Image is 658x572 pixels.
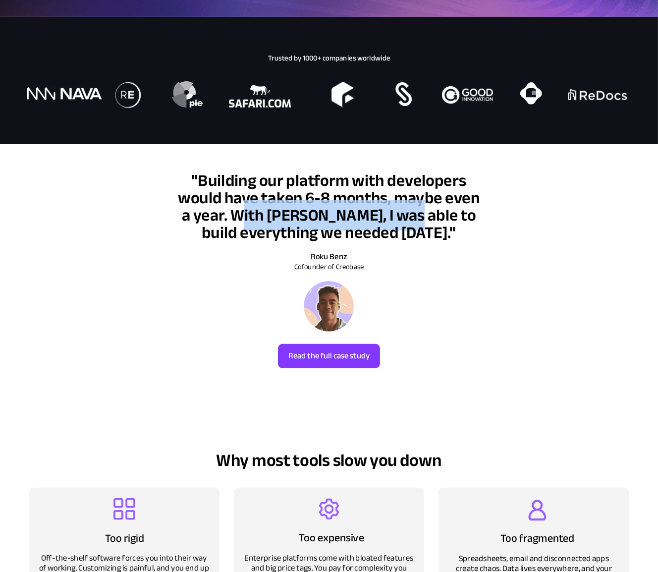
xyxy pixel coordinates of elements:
[217,444,442,476] span: Why most tools slow you down
[278,351,380,361] span: Read the full case study
[500,528,574,549] span: Too fragmented
[268,52,390,65] span: Trusted by 1000+ companies worldwide
[299,528,364,549] span: Too expensive
[278,344,380,368] a: Read the full case study
[294,260,364,274] span: Cofounder of Creobase
[105,528,144,549] span: Too rigid
[178,165,480,248] span: "Building our platform with developers would have taken 6-8 months, maybe even a year. With [PERS...
[311,249,347,264] span: Roku Benz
